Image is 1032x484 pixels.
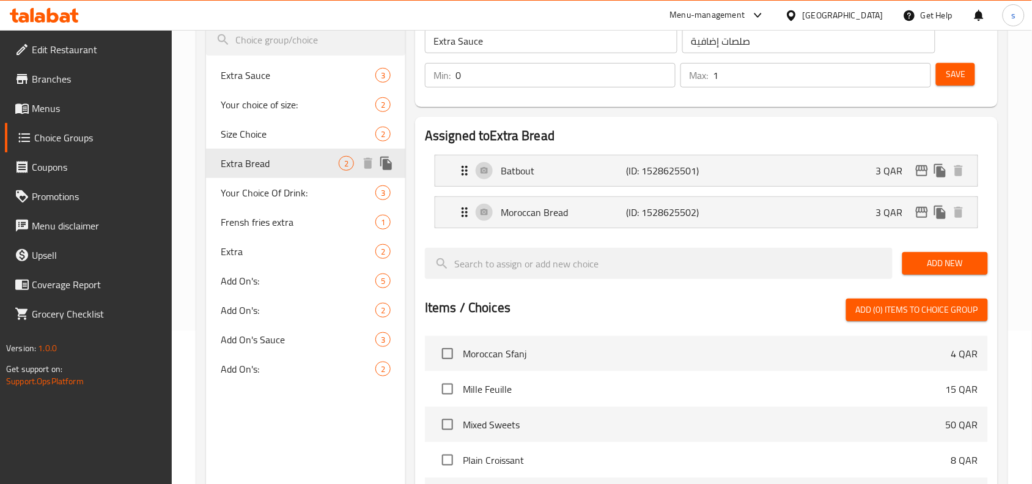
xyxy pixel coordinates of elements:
span: 3 [376,334,390,346]
button: duplicate [377,154,396,173]
span: Add (0) items to choice group [856,302,978,318]
span: Select choice [435,376,460,402]
span: Edit Restaurant [32,42,163,57]
span: 5 [376,275,390,287]
a: Upsell [5,240,172,270]
button: Add (0) items to choice group [846,299,988,321]
a: Coverage Report [5,270,172,299]
a: Edit Restaurant [5,35,172,64]
a: Coupons [5,152,172,182]
p: (ID: 1528625501) [626,163,710,178]
span: Moroccan Sfanj [463,346,951,361]
div: Choices [375,274,391,288]
span: Add On's Sauce [221,332,375,347]
span: Version: [6,340,36,356]
div: Choices [375,68,391,83]
div: Add On's Sauce3 [206,325,405,354]
p: Moroccan Bread [501,205,626,220]
span: 1 [376,217,390,228]
button: Add New [902,252,988,275]
p: 4 QAR [951,346,978,361]
button: edit [913,162,931,180]
p: (ID: 1528625502) [626,205,710,220]
span: Upsell [32,248,163,262]
span: 3 [376,187,390,199]
button: edit [913,203,931,222]
span: Your Choice Of Drink: [221,185,375,200]
div: Add On's:5 [206,266,405,296]
span: 2 [376,99,390,111]
span: Frensh fries extra [221,215,375,229]
div: Choices [375,332,391,347]
div: Choices [375,215,391,229]
input: search [425,248,893,279]
span: 2 [339,158,353,169]
span: 2 [376,363,390,375]
span: Add New [912,256,978,271]
span: Select choice [435,447,460,473]
span: 1.0.0 [38,340,57,356]
a: Promotions [5,182,172,211]
p: 15 QAR [946,382,978,397]
span: Coverage Report [32,277,163,292]
button: Save [936,63,975,86]
span: Save [946,67,965,82]
a: Support.OpsPlatform [6,373,84,389]
span: Add On's: [221,274,375,288]
li: Expand [425,150,988,192]
div: [GEOGRAPHIC_DATA] [803,9,883,22]
div: Choices [375,244,391,259]
span: Extra [221,244,375,259]
div: Add On's:2 [206,354,405,384]
button: delete [359,154,377,173]
span: Select choice [435,341,460,367]
span: Mille Feuille [463,382,946,397]
p: 50 QAR [946,417,978,432]
div: Choices [375,303,391,318]
p: 3 QAR [876,163,913,178]
li: Expand [425,192,988,233]
span: Your choice of size: [221,97,375,112]
button: duplicate [931,162,949,180]
span: Menus [32,101,163,116]
div: Size Choice2 [206,119,405,149]
a: Menus [5,94,172,123]
div: Add On's:2 [206,296,405,325]
span: Add On's: [221,362,375,376]
span: Grocery Checklist [32,307,163,321]
span: Promotions [32,189,163,204]
span: Extra Bread [221,156,339,171]
span: Size Choice [221,127,375,141]
p: Max: [689,68,708,83]
span: 2 [376,246,390,258]
p: 8 QAR [951,453,978,467]
div: Extra Bread2deleteduplicate [206,149,405,178]
p: Min: [433,68,451,83]
input: search [206,24,405,56]
span: s [1011,9,1015,22]
span: Choice Groups [34,130,163,145]
div: Extra2 [206,237,405,266]
div: Your Choice Of Drink:3 [206,178,405,207]
span: Branches [32,72,163,86]
span: Plain Croissant [463,453,951,467]
h2: Assigned to Extra Bread [425,127,988,145]
button: delete [949,162,968,180]
div: Choices [375,97,391,112]
a: Menu disclaimer [5,211,172,240]
a: Choice Groups [5,123,172,152]
span: Add On's: [221,303,375,318]
span: Get support on: [6,361,62,377]
span: 2 [376,128,390,140]
span: Mixed Sweets [463,417,946,432]
div: Frensh fries extra1 [206,207,405,237]
span: 2 [376,305,390,316]
h2: Items / Choices [425,299,510,317]
a: Branches [5,64,172,94]
div: Extra Sauce3 [206,61,405,90]
div: Your choice of size:2 [206,90,405,119]
p: 3 QAR [876,205,913,220]
div: Choices [375,362,391,376]
button: duplicate [931,203,949,222]
a: Grocery Checklist [5,299,172,329]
